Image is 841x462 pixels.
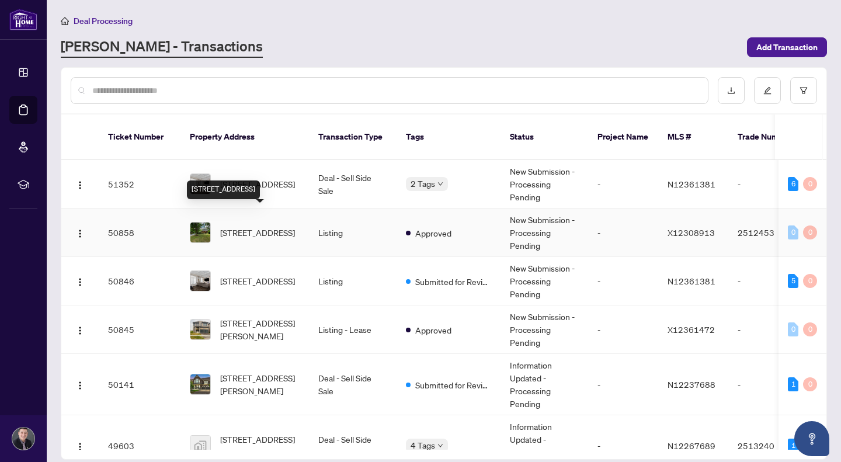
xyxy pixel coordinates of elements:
td: New Submission - Processing Pending [501,160,588,209]
td: New Submission - Processing Pending [501,305,588,354]
td: - [728,305,810,354]
span: edit [763,86,772,95]
span: [STREET_ADDRESS][PERSON_NAME] [220,317,300,342]
img: thumbnail-img [190,319,210,339]
td: - [588,209,658,257]
button: Add Transaction [747,37,827,57]
span: N12361381 [668,179,715,189]
td: - [588,257,658,305]
img: Logo [75,277,85,287]
img: Logo [75,381,85,390]
th: Trade Number [728,114,810,160]
img: thumbnail-img [190,271,210,291]
div: 0 [788,322,798,336]
td: - [728,354,810,415]
img: thumbnail-img [190,223,210,242]
span: down [437,443,443,449]
button: Logo [71,375,89,394]
div: 0 [803,274,817,288]
button: filter [790,77,817,104]
span: Approved [415,227,451,239]
div: 5 [788,274,798,288]
img: Profile Icon [12,428,34,450]
span: N12361381 [668,276,715,286]
button: Logo [71,223,89,242]
span: filter [800,86,808,95]
td: - [728,160,810,209]
td: New Submission - Processing Pending [501,257,588,305]
div: 0 [803,377,817,391]
img: Logo [75,326,85,335]
span: [STREET_ADDRESS] [220,275,295,287]
td: - [588,354,658,415]
span: download [727,86,735,95]
div: [STREET_ADDRESS] [187,180,260,199]
button: edit [754,77,781,104]
span: [STREET_ADDRESS][PERSON_NAME] [220,371,300,397]
span: home [61,17,69,25]
span: [STREET_ADDRESS] [220,226,295,239]
td: - [728,257,810,305]
span: 2 Tags [411,177,435,190]
th: Tags [397,114,501,160]
td: Listing [309,257,397,305]
td: New Submission - Processing Pending [501,209,588,257]
div: 6 [788,177,798,191]
div: 0 [803,225,817,239]
button: Logo [71,436,89,455]
td: Deal - Sell Side Sale [309,354,397,415]
td: 50141 [99,354,180,415]
td: 2512453 [728,209,810,257]
span: Add Transaction [756,38,818,57]
td: 51352 [99,160,180,209]
img: thumbnail-img [190,174,210,194]
span: [STREET_ADDRESS][PERSON_NAME] [220,433,300,458]
img: Logo [75,442,85,451]
img: logo [9,9,37,30]
button: download [718,77,745,104]
div: 1 [788,377,798,391]
span: Approved [415,324,451,336]
td: 50858 [99,209,180,257]
div: 0 [803,177,817,191]
td: Listing - Lease [309,305,397,354]
th: Ticket Number [99,114,180,160]
td: 50845 [99,305,180,354]
button: Logo [71,175,89,193]
th: MLS # [658,114,728,160]
img: thumbnail-img [190,374,210,394]
div: 0 [803,322,817,336]
td: Information Updated - Processing Pending [501,354,588,415]
a: [PERSON_NAME] - Transactions [61,37,263,58]
td: - [588,305,658,354]
button: Logo [71,320,89,339]
th: Status [501,114,588,160]
button: Logo [71,272,89,290]
td: Deal - Sell Side Sale [309,160,397,209]
span: N12267689 [668,440,715,451]
span: N12237688 [668,379,715,390]
th: Project Name [588,114,658,160]
th: Transaction Type [309,114,397,160]
button: Open asap [794,421,829,456]
span: [STREET_ADDRESS] [220,178,295,190]
span: Submitted for Review [415,275,491,288]
span: Submitted for Review [415,378,491,391]
span: Deal Processing [74,16,133,26]
td: Listing [309,209,397,257]
img: Logo [75,180,85,190]
td: - [588,160,658,209]
div: 0 [788,225,798,239]
span: X12361472 [668,324,715,335]
div: 1 [788,439,798,453]
td: 50846 [99,257,180,305]
img: thumbnail-img [190,436,210,456]
span: X12308913 [668,227,715,238]
span: 4 Tags [411,439,435,452]
span: down [437,181,443,187]
th: Property Address [180,114,309,160]
img: Logo [75,229,85,238]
